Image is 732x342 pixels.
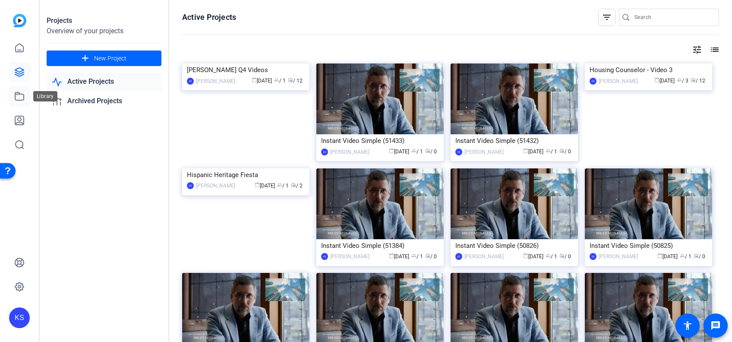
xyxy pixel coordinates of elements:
[455,253,462,260] div: KS
[546,253,557,260] span: / 1
[677,78,688,84] span: / 3
[590,239,707,252] div: Instant Video Simple (50825)
[546,253,551,258] span: group
[9,307,30,328] div: KS
[559,253,571,260] span: / 0
[94,54,126,63] span: New Project
[321,134,439,147] div: Instant Video Simple (51433)
[455,134,573,147] div: Instant Video Simple (51432)
[13,14,26,27] img: blue-gradient.svg
[80,53,91,64] mat-icon: add
[389,148,394,153] span: calendar_today
[389,253,394,258] span: calendar_today
[634,12,712,22] input: Search
[590,78,596,85] div: KS
[277,183,289,189] span: / 1
[425,253,437,260] span: / 0
[692,44,702,55] mat-icon: tune
[425,253,430,258] span: radio
[599,252,638,261] div: [PERSON_NAME]
[274,78,286,84] span: / 1
[291,183,303,189] span: / 2
[288,78,303,84] span: / 12
[559,148,565,153] span: radio
[196,181,235,190] div: [PERSON_NAME]
[691,78,705,84] span: / 12
[546,149,557,155] span: / 1
[411,253,423,260] span: / 1
[321,239,439,252] div: Instant Video Simple (51384)
[288,77,293,82] span: radio
[252,78,272,84] span: [DATE]
[252,77,257,82] span: calendar_today
[657,253,678,260] span: [DATE]
[559,149,571,155] span: / 0
[590,63,707,76] div: Housing Counselor - Video 3
[255,183,275,189] span: [DATE]
[694,253,699,258] span: radio
[389,149,409,155] span: [DATE]
[709,44,719,55] mat-icon: list
[33,91,57,101] div: Library
[559,253,565,258] span: radio
[455,239,573,252] div: Instant Video Simple (50826)
[523,149,543,155] span: [DATE]
[464,252,504,261] div: [PERSON_NAME]
[654,77,659,82] span: calendar_today
[389,253,409,260] span: [DATE]
[602,12,612,22] mat-icon: filter_list
[680,253,685,258] span: group
[691,77,696,82] span: radio
[425,148,430,153] span: radio
[47,16,161,26] div: Projects
[590,253,596,260] div: KS
[411,253,416,258] span: group
[187,168,305,181] div: Hispanic Heritage Fiesta
[182,12,236,22] h1: Active Projects
[654,78,675,84] span: [DATE]
[187,78,194,85] div: KS
[464,148,504,156] div: [PERSON_NAME]
[47,73,161,91] a: Active Projects
[187,182,194,189] div: KS
[694,253,705,260] span: / 0
[682,320,693,331] mat-icon: accessibility
[599,77,638,85] div: [PERSON_NAME]
[274,77,279,82] span: group
[47,26,161,36] div: Overview of your projects
[680,253,691,260] span: / 1
[546,148,551,153] span: group
[321,253,328,260] div: KS
[411,148,416,153] span: group
[255,182,260,187] span: calendar_today
[330,148,369,156] div: [PERSON_NAME]
[523,253,543,260] span: [DATE]
[47,51,161,66] button: New Project
[187,63,305,76] div: [PERSON_NAME] Q4 Videos
[277,182,282,187] span: group
[47,92,161,110] a: Archived Projects
[196,77,235,85] div: [PERSON_NAME]
[455,149,462,155] div: KS
[710,320,721,331] mat-icon: message
[411,149,423,155] span: / 1
[677,77,682,82] span: group
[321,149,328,155] div: KS
[330,252,369,261] div: [PERSON_NAME]
[657,253,663,258] span: calendar_today
[523,148,528,153] span: calendar_today
[291,182,296,187] span: radio
[425,149,437,155] span: / 0
[523,253,528,258] span: calendar_today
